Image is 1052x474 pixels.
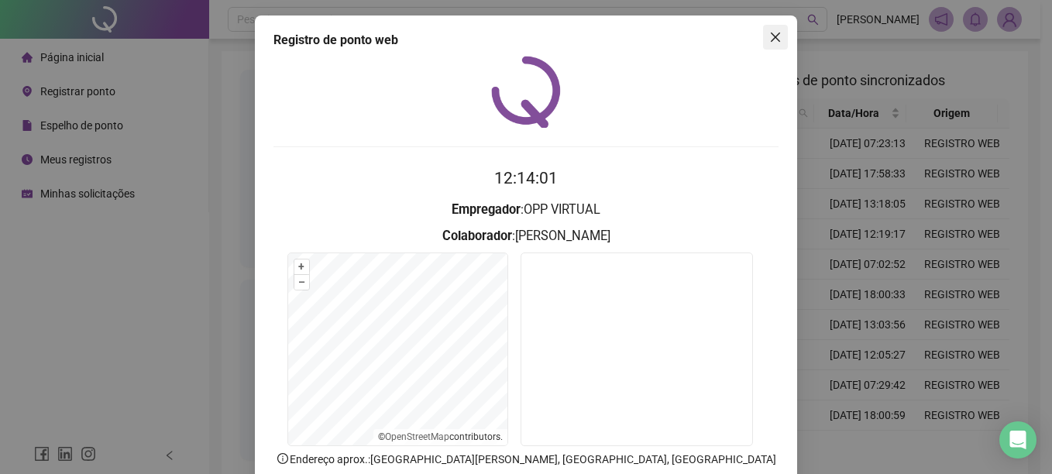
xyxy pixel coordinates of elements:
[378,431,503,442] li: © contributors.
[276,452,290,465] span: info-circle
[273,226,779,246] h3: : [PERSON_NAME]
[763,25,788,50] button: Close
[273,451,779,468] p: Endereço aprox. : [GEOGRAPHIC_DATA][PERSON_NAME], [GEOGRAPHIC_DATA], [GEOGRAPHIC_DATA]
[273,200,779,220] h3: : OPP VIRTUAL
[491,56,561,128] img: QRPoint
[769,31,782,43] span: close
[494,169,558,187] time: 12:14:01
[294,259,309,274] button: +
[294,275,309,290] button: –
[385,431,449,442] a: OpenStreetMap
[273,31,779,50] div: Registro de ponto web
[442,228,512,243] strong: Colaborador
[999,421,1037,459] div: Open Intercom Messenger
[452,202,521,217] strong: Empregador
